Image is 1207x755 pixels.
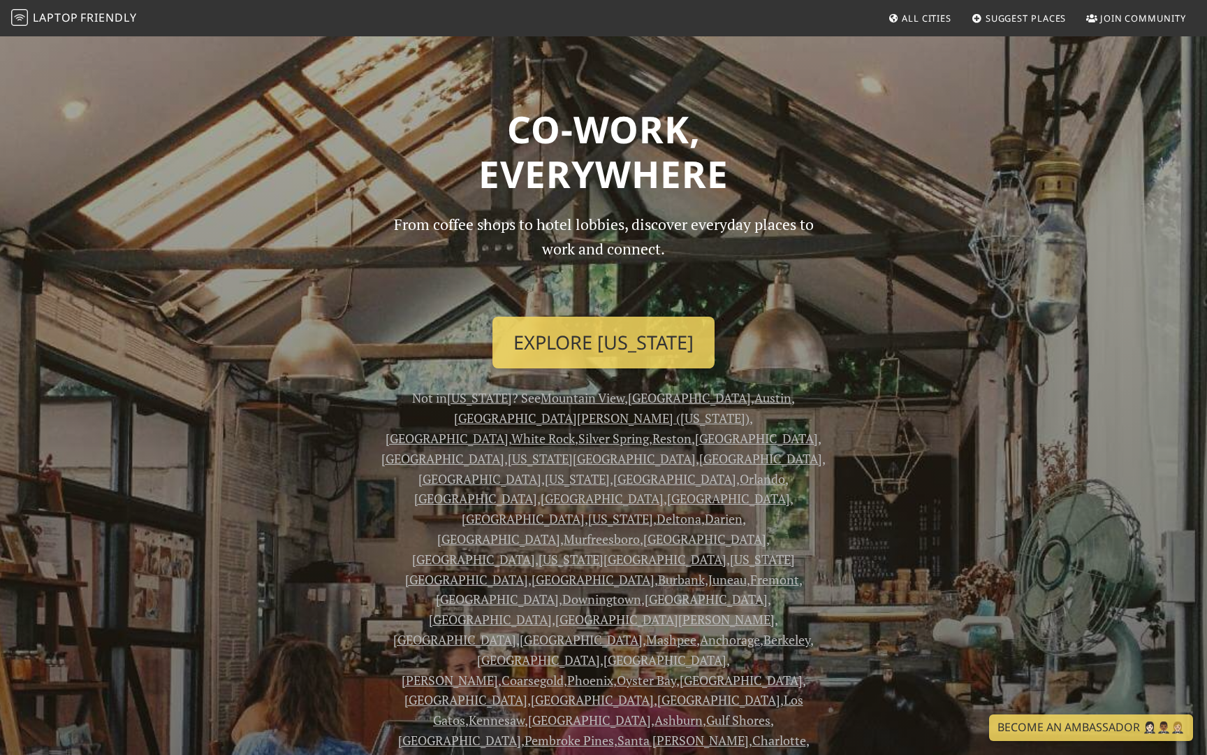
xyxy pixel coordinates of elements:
a: [GEOGRAPHIC_DATA] [643,531,766,547]
a: [GEOGRAPHIC_DATA] [532,571,654,588]
span: All Cities [902,12,951,24]
a: [GEOGRAPHIC_DATA] [645,591,768,607]
a: [US_STATE][GEOGRAPHIC_DATA] [539,551,726,568]
a: [US_STATE] [588,510,653,527]
a: [GEOGRAPHIC_DATA] [531,691,654,708]
a: [US_STATE][GEOGRAPHIC_DATA] [508,450,696,467]
a: [GEOGRAPHIC_DATA] [429,611,552,628]
a: Juneau [708,571,747,588]
img: LaptopFriendly [11,9,28,26]
a: [GEOGRAPHIC_DATA] [667,490,790,507]
a: LaptopFriendly LaptopFriendly [11,6,137,31]
a: Coarsegold [502,672,564,689]
a: Charlotte [752,732,806,749]
a: [GEOGRAPHIC_DATA] [699,450,822,467]
a: Fremont [750,571,799,588]
a: Ashburn [654,712,703,728]
a: Burbank [658,571,705,588]
span: Join Community [1100,12,1186,24]
a: [GEOGRAPHIC_DATA] [398,732,521,749]
a: [GEOGRAPHIC_DATA] [695,430,818,447]
a: [GEOGRAPHIC_DATA] [404,691,527,708]
a: [GEOGRAPHIC_DATA] [436,591,559,607]
a: Murfreesboro [564,531,640,547]
a: Downingtown [562,591,641,607]
h1: Co-work, Everywhere [151,107,1056,196]
span: Laptop [33,10,78,25]
a: Oyster Bay [617,672,676,689]
a: [GEOGRAPHIC_DATA] [613,470,736,487]
a: [GEOGRAPHIC_DATA] [541,490,664,507]
a: Silver Spring [578,430,649,447]
a: [GEOGRAPHIC_DATA] [437,531,560,547]
a: [GEOGRAPHIC_DATA] [528,712,651,728]
a: [GEOGRAPHIC_DATA] [414,490,537,507]
a: Mountain View [541,389,624,406]
a: Orlando [740,470,785,487]
a: Kennesaw [469,712,525,728]
a: [GEOGRAPHIC_DATA] [477,652,600,668]
a: [GEOGRAPHIC_DATA][PERSON_NAME] [555,611,775,628]
a: White Rock [511,430,575,447]
span: Friendly [80,10,136,25]
a: Pembroke Pines [525,732,614,749]
a: [GEOGRAPHIC_DATA] [657,691,780,708]
p: From coffee shops to hotel lobbies, discover everyday places to work and connect. [381,213,826,305]
a: Join Community [1081,6,1192,31]
a: [GEOGRAPHIC_DATA] [393,631,516,648]
a: [PERSON_NAME] [402,672,498,689]
a: Phoenix [567,672,613,689]
a: Become an Ambassador 🤵🏻‍♀️🤵🏾‍♂️🤵🏼‍♀️ [989,714,1193,741]
a: [GEOGRAPHIC_DATA] [381,450,504,467]
a: [GEOGRAPHIC_DATA] [680,672,803,689]
a: All Cities [882,6,957,31]
a: Santa [PERSON_NAME] [617,732,749,749]
a: [GEOGRAPHIC_DATA] [386,430,509,447]
a: [GEOGRAPHIC_DATA] [628,389,751,406]
a: [US_STATE] [447,389,512,406]
a: Austin [754,389,791,406]
a: Gulf Shores [706,712,770,728]
a: [GEOGRAPHIC_DATA][PERSON_NAME] ([US_STATE]) [454,410,749,426]
a: Anchorage [700,631,760,648]
a: Deltona [657,510,701,527]
a: [US_STATE] [545,470,610,487]
a: [US_STATE][GEOGRAPHIC_DATA] [405,551,796,588]
a: Suggest Places [966,6,1072,31]
a: Darien [705,510,743,527]
a: Mashpee [646,631,696,648]
a: [GEOGRAPHIC_DATA] [462,510,585,527]
a: [GEOGRAPHIC_DATA] [603,652,726,668]
a: Berkeley [763,631,810,648]
span: Suggest Places [986,12,1067,24]
a: Explore [US_STATE] [492,317,715,368]
a: [GEOGRAPHIC_DATA] [412,551,535,568]
a: [GEOGRAPHIC_DATA] [520,631,643,648]
a: [GEOGRAPHIC_DATA] [418,470,541,487]
a: Reston [652,430,692,447]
